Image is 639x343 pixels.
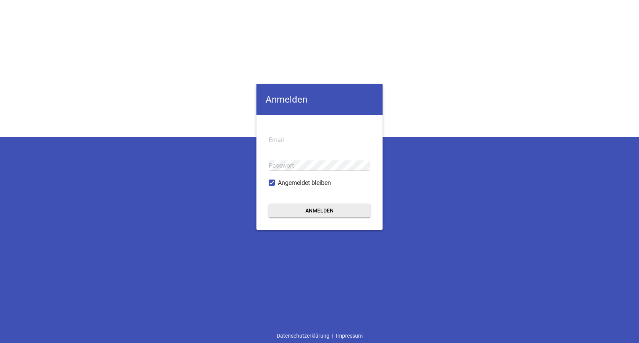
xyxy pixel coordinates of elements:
span: Angemeldet bleiben [278,178,331,188]
button: Anmelden [269,204,370,217]
a: Datenschutzerklärung [274,328,332,343]
h4: Anmelden [256,84,383,115]
div: | [274,328,365,343]
a: Impressum [333,328,365,343]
